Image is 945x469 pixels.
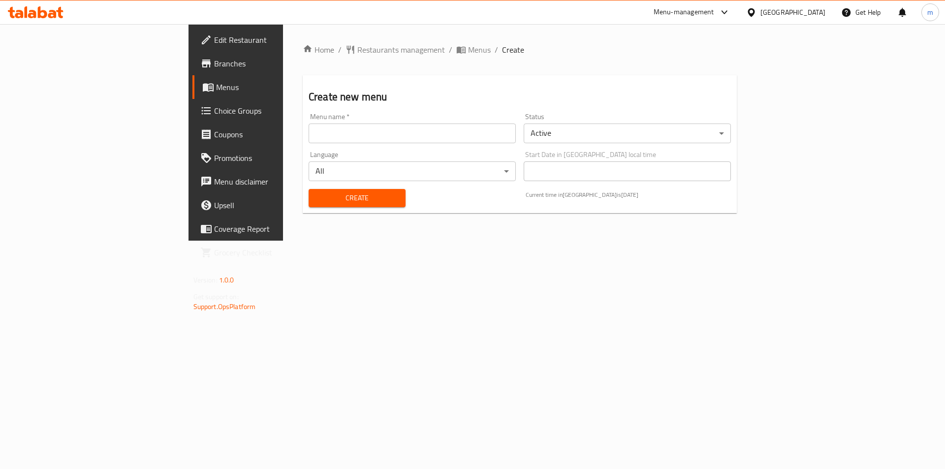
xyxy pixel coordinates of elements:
a: Grocery Checklist [192,241,346,264]
a: Menu disclaimer [192,170,346,193]
span: Menu disclaimer [214,176,339,188]
span: Promotions [214,152,339,164]
p: Current time in [GEOGRAPHIC_DATA] is [DATE] [526,190,731,199]
div: Active [524,124,731,143]
a: Edit Restaurant [192,28,346,52]
a: Coupons [192,123,346,146]
li: / [449,44,452,56]
input: Please enter Menu name [309,124,516,143]
a: Coverage Report [192,217,346,241]
span: Grocery Checklist [214,247,339,258]
div: [GEOGRAPHIC_DATA] [760,7,825,18]
span: Branches [214,58,339,69]
span: Menus [468,44,491,56]
nav: breadcrumb [303,44,737,56]
span: 1.0.0 [219,274,234,286]
span: Get support on: [193,290,239,303]
span: Create [502,44,524,56]
span: Upsell [214,199,339,211]
a: Restaurants management [346,44,445,56]
h2: Create new menu [309,90,731,104]
span: Create [316,192,398,204]
a: Branches [192,52,346,75]
span: Version: [193,274,218,286]
span: m [927,7,933,18]
div: Menu-management [654,6,714,18]
span: Edit Restaurant [214,34,339,46]
a: Menus [456,44,491,56]
button: Create [309,189,406,207]
span: Coupons [214,128,339,140]
a: Menus [192,75,346,99]
a: Upsell [192,193,346,217]
a: Choice Groups [192,99,346,123]
span: Coverage Report [214,223,339,235]
span: Restaurants management [357,44,445,56]
span: Choice Groups [214,105,339,117]
li: / [495,44,498,56]
span: Menus [216,81,339,93]
a: Promotions [192,146,346,170]
div: All [309,161,516,181]
a: Support.OpsPlatform [193,300,256,313]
